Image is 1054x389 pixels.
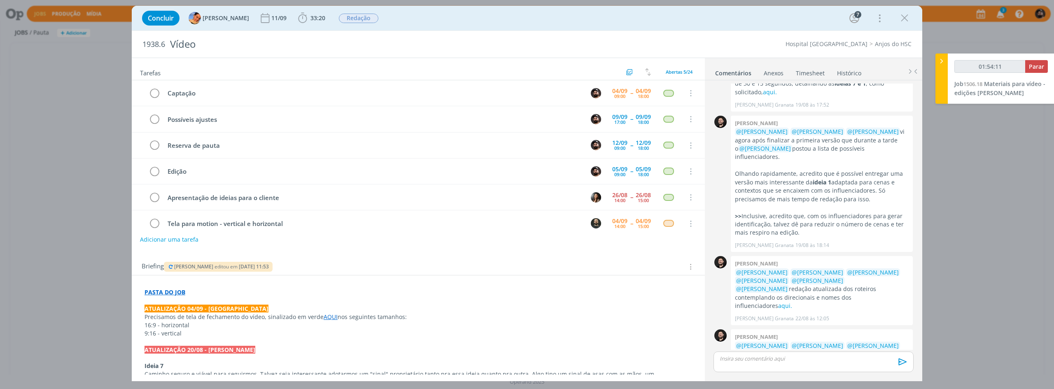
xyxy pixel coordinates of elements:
[739,144,791,152] span: @[PERSON_NAME]
[795,315,829,322] span: 22/08 às 12:05
[638,224,649,228] div: 15:00
[614,224,625,228] div: 14:00
[591,88,601,98] img: B
[612,114,627,120] div: 09/09
[954,80,1045,97] a: Job1506.18Materiais para vídeo - edições [PERSON_NAME]
[164,166,583,177] div: Edição
[145,370,692,387] p: Caminho seguro e viável para seguirmos. Talvez seja interessante adotarmos um "sinal" proprietári...
[148,15,174,21] span: Concluir
[795,242,829,249] span: 19/08 às 18:14
[795,101,829,109] span: 19/08 às 17:52
[736,128,788,135] span: @[PERSON_NAME]
[736,277,788,284] span: @[PERSON_NAME]
[614,172,625,177] div: 09:00
[164,193,583,203] div: Apresentação de ideias para o cliente
[630,194,633,200] span: --
[142,261,164,272] span: Briefing
[612,218,627,224] div: 04/09
[614,120,625,124] div: 17:00
[630,116,633,122] span: --
[735,119,778,127] b: [PERSON_NAME]
[590,87,602,99] button: B
[164,88,583,98] div: Captação
[875,40,912,48] a: Anjos do HSC
[164,140,583,151] div: Reserva de pauta
[735,342,909,367] p: redação atualizada
[736,285,788,293] span: @[PERSON_NAME]
[164,219,583,229] div: Tela para motion - vertical e horizontal
[792,342,843,349] span: @[PERSON_NAME]
[164,114,583,125] div: Possíveis ajustes
[612,88,627,94] div: 04/09
[590,191,602,203] button: B
[142,40,165,49] span: 1938.6
[735,170,909,203] p: Olhando rapidamente, acredito que é possível entregar uma versão mais interessante da adaptada pa...
[324,313,338,321] a: AQUI
[145,346,255,354] strong: ATUALIZAÇÃO 20/08 - [PERSON_NAME]
[167,34,588,54] div: Vídeo
[792,277,843,284] span: @[PERSON_NAME]
[1025,60,1048,73] button: Parar
[203,15,249,21] span: [PERSON_NAME]
[636,88,651,94] div: 04/09
[271,15,288,21] div: 11/09
[630,142,633,148] span: --
[636,166,651,172] div: 05/09
[189,12,201,24] img: L
[795,65,825,77] a: Timesheet
[735,260,778,267] b: [PERSON_NAME]
[591,166,601,177] img: B
[145,329,692,338] p: 9:16 - vertical
[848,12,861,25] button: 7
[636,140,651,146] div: 12/09
[792,268,843,276] span: @[PERSON_NAME]
[189,12,249,24] button: L[PERSON_NAME]
[145,321,692,329] p: 16:9 - horizontal
[590,113,602,125] button: B
[612,166,627,172] div: 05/09
[145,362,163,370] strong: Ideia 7
[847,128,899,135] span: @[PERSON_NAME]
[140,232,199,247] button: Adicionar uma tarefa
[835,79,866,87] strong: ideias 7 e 1
[735,268,909,310] p: redação atualizada dos roteiros contemplando os direcionais e nomes dos influenciadores
[636,114,651,120] div: 09/09
[145,313,692,321] p: Precisamos de tela de fechamento do vídeo, sinalizado em verde nos seguintes tamanhos:
[636,192,651,198] div: 26/08
[645,68,651,76] img: arrow-down-up.svg
[813,178,831,186] strong: ideia 1
[590,165,602,177] button: B
[591,140,601,150] img: B
[630,90,633,96] span: --
[736,268,788,276] span: @[PERSON_NAME]
[764,69,784,77] div: Anexos
[735,333,778,340] b: [PERSON_NAME]
[145,288,185,296] a: PASTA DO JOB
[591,114,601,124] img: B
[735,128,909,161] p: vi agora após finalizar a primeira versão que durante a tarde o postou a lista de possíveis influ...
[638,120,649,124] div: 18:00
[786,40,867,48] a: Hospital [GEOGRAPHIC_DATA]
[736,342,788,349] span: @[PERSON_NAME]
[630,168,633,174] span: --
[735,315,794,322] p: [PERSON_NAME] Granata
[735,242,794,249] p: [PERSON_NAME] Granata
[837,65,862,77] a: Histórico
[174,263,213,270] span: [PERSON_NAME]
[715,65,752,77] a: Comentários
[638,172,649,177] div: 18:00
[714,329,727,342] img: B
[132,6,922,381] div: dialog
[140,67,161,77] span: Tarefas
[778,302,792,310] a: aqui.
[338,13,379,23] button: Redação
[638,146,649,150] div: 18:00
[638,94,649,98] div: 18:00
[614,146,625,150] div: 09:00
[167,264,269,270] button: [PERSON_NAME] editou em [DATE] 11:53
[854,11,861,18] div: 7
[591,218,601,228] img: P
[142,11,180,26] button: Concluir
[954,80,1045,97] span: Materiais para vídeo - edições [PERSON_NAME]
